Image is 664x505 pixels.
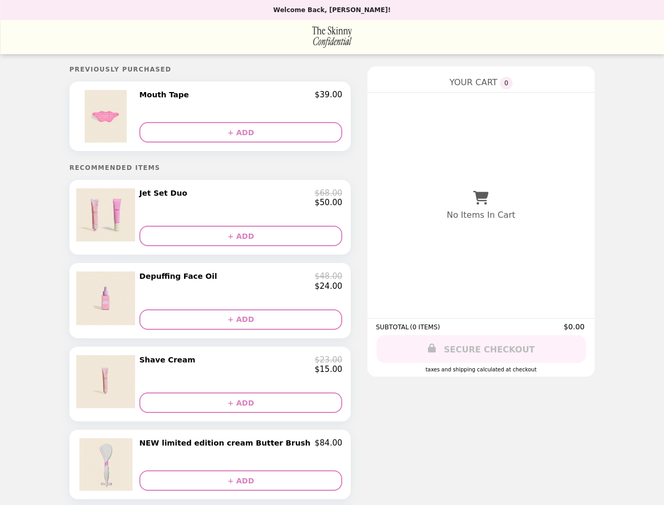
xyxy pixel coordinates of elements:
span: SUBTOTAL [376,324,410,331]
img: Shave Cream [76,355,138,408]
span: ( 0 ITEMS ) [410,324,440,331]
h2: Mouth Tape [139,90,193,99]
span: YOUR CART [450,77,497,87]
img: Depuffing Face Oil [76,271,138,325]
button: + ADD [139,392,342,413]
p: No Items In Cart [447,210,515,220]
button: + ADD [139,226,342,246]
p: $39.00 [315,90,343,99]
button: + ADD [139,122,342,143]
img: Mouth Tape [85,90,129,143]
h2: Shave Cream [139,355,200,365]
img: Brand Logo [312,26,352,48]
p: $15.00 [315,365,343,374]
p: $23.00 [315,355,343,365]
img: Jet Set Duo [76,188,138,241]
p: $24.00 [315,281,343,291]
span: $0.00 [564,322,586,331]
span: 0 [500,77,513,89]
p: $68.00 [315,188,343,198]
div: Taxes and Shipping calculated at checkout [376,367,586,372]
p: $48.00 [315,271,343,281]
button: + ADD [139,309,342,330]
h2: NEW limited edition cream Butter Brush [139,438,315,448]
h5: Recommended Items [69,164,351,171]
p: Welcome Back, [PERSON_NAME]! [273,6,391,14]
img: NEW limited edition cream Butter Brush [79,438,135,491]
h2: Jet Set Duo [139,188,191,198]
h2: Depuffing Face Oil [139,271,221,281]
p: $84.00 [315,438,343,448]
h5: Previously Purchased [69,66,351,73]
p: $50.00 [315,198,343,207]
button: + ADD [139,470,342,491]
